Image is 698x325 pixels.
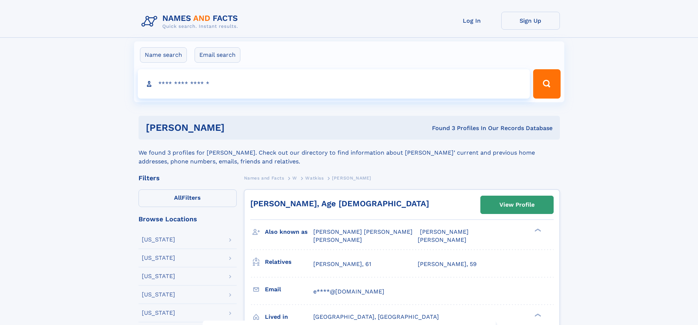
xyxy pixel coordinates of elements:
[305,176,324,181] span: Watkiss
[139,216,237,222] div: Browse Locations
[142,292,175,298] div: [US_STATE]
[139,189,237,207] label: Filters
[332,176,371,181] span: [PERSON_NAME]
[138,69,530,99] input: search input
[313,236,362,243] span: [PERSON_NAME]
[305,173,324,182] a: Watkiss
[139,140,560,166] div: We found 3 profiles for [PERSON_NAME]. Check out our directory to find information about [PERSON_...
[533,228,542,233] div: ❯
[265,311,313,323] h3: Lived in
[328,124,553,132] div: Found 3 Profiles In Our Records Database
[142,310,175,316] div: [US_STATE]
[418,236,466,243] span: [PERSON_NAME]
[250,199,429,208] a: [PERSON_NAME], Age [DEMOGRAPHIC_DATA]
[195,47,240,63] label: Email search
[533,69,560,99] button: Search Button
[499,196,535,213] div: View Profile
[313,260,371,268] a: [PERSON_NAME], 61
[174,194,182,201] span: All
[142,273,175,279] div: [US_STATE]
[292,173,297,182] a: W
[244,173,284,182] a: Names and Facts
[501,12,560,30] a: Sign Up
[418,260,477,268] a: [PERSON_NAME], 59
[142,255,175,261] div: [US_STATE]
[420,228,469,235] span: [PERSON_NAME]
[146,123,328,132] h1: [PERSON_NAME]
[481,196,553,214] a: View Profile
[292,176,297,181] span: W
[533,313,542,317] div: ❯
[142,237,175,243] div: [US_STATE]
[265,256,313,268] h3: Relatives
[313,228,413,235] span: [PERSON_NAME] [PERSON_NAME]
[265,226,313,238] h3: Also known as
[443,12,501,30] a: Log In
[140,47,187,63] label: Name search
[313,313,439,320] span: [GEOGRAPHIC_DATA], [GEOGRAPHIC_DATA]
[139,12,244,32] img: Logo Names and Facts
[265,283,313,296] h3: Email
[139,175,237,181] div: Filters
